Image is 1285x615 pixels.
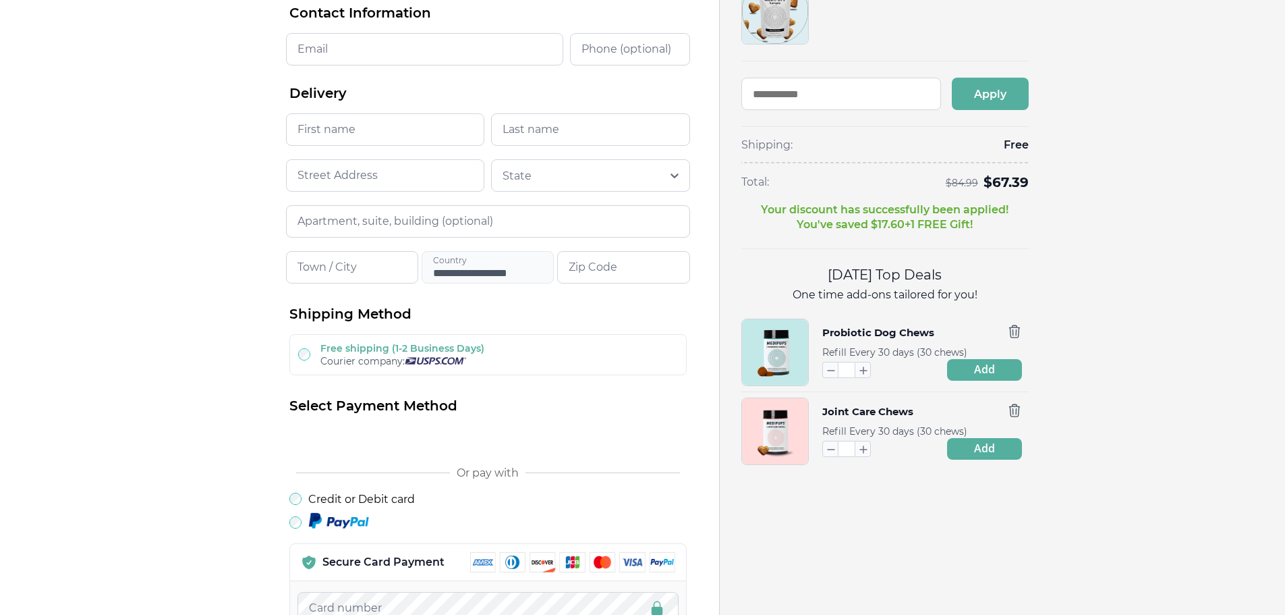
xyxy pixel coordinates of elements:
span: Shipping: [741,138,793,153]
h2: Select Payment Method [289,397,687,415]
img: payment methods [470,552,675,572]
label: Free shipping (1-2 Business Days) [320,342,484,354]
span: Delivery [289,84,347,103]
img: Usps courier company [405,357,466,365]
button: Add [947,359,1022,381]
h2: [DATE] Top Deals [741,265,1029,285]
span: Refill Every 30 days (30 chews) [822,425,967,437]
span: Courier company: [320,355,405,367]
button: Joint Care Chews [822,403,913,421]
button: Probiotic Dog Chews [822,324,934,342]
span: $ 67.39 [983,174,1029,190]
img: Paypal [308,512,369,530]
label: Credit or Debit card [308,493,415,506]
p: Your discount has successfully been applied! You've saved $ 17.60 + 1 FREE Gift! [761,203,1008,232]
span: $ 84.99 [946,178,978,188]
h2: Shipping Method [289,305,687,323]
button: Apply [952,78,1029,110]
span: Total: [741,175,769,190]
iframe: Secure payment button frame [289,426,687,453]
p: One time add-ons tailored for you! [741,288,1029,302]
img: Probiotic Dog Chews [742,319,808,385]
span: Refill Every 30 days (30 chews) [822,346,967,358]
span: Free [1004,138,1029,153]
button: Add [947,438,1022,460]
span: Contact Information [289,4,431,22]
img: Joint Care Chews [742,398,808,464]
p: Secure Card Payment [322,555,445,570]
span: Or pay with [457,466,519,479]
